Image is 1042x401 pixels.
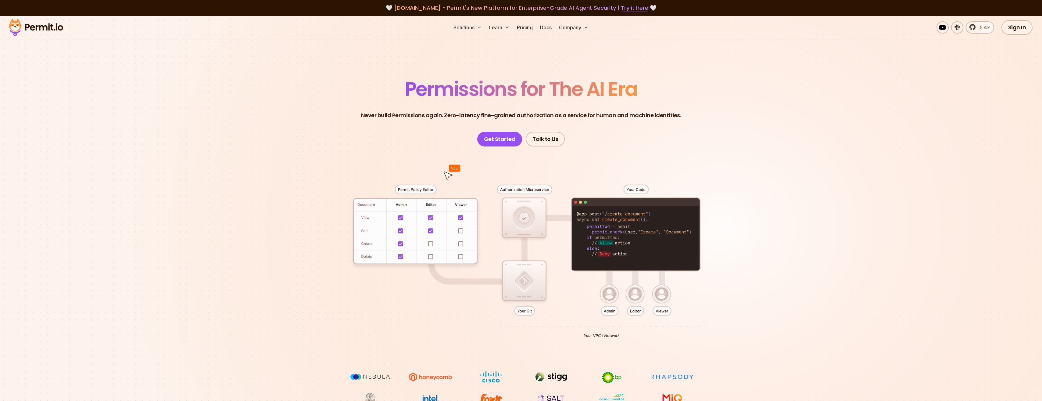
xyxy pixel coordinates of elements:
[557,21,591,34] button: Company
[394,4,648,12] span: [DOMAIN_NAME] - Permit's New Platform for Enterprise-Grade AI Agent Security |
[405,75,637,103] span: Permissions for The AI Era
[6,17,66,38] img: Permit logo
[621,4,648,12] a: Try it here
[347,371,393,383] img: Nebula
[361,111,681,120] p: Never build Permissions again. Zero-latency fine-grained authorization as a service for human and...
[976,24,990,31] span: 5.4k
[1001,20,1033,35] a: Sign In
[589,371,635,384] img: bp
[526,132,565,146] a: Talk to Us
[468,371,514,383] img: Cisco
[451,21,484,34] button: Solutions
[487,21,512,34] button: Learn
[649,371,695,383] img: Rhapsody Health
[15,4,1027,12] div: 🤍 🤍
[477,132,522,146] a: Get Started
[966,21,994,34] a: 5.4k
[538,21,554,34] a: Docs
[408,371,453,383] img: Honeycomb
[528,371,574,383] img: Stigg
[514,21,535,34] a: Pricing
